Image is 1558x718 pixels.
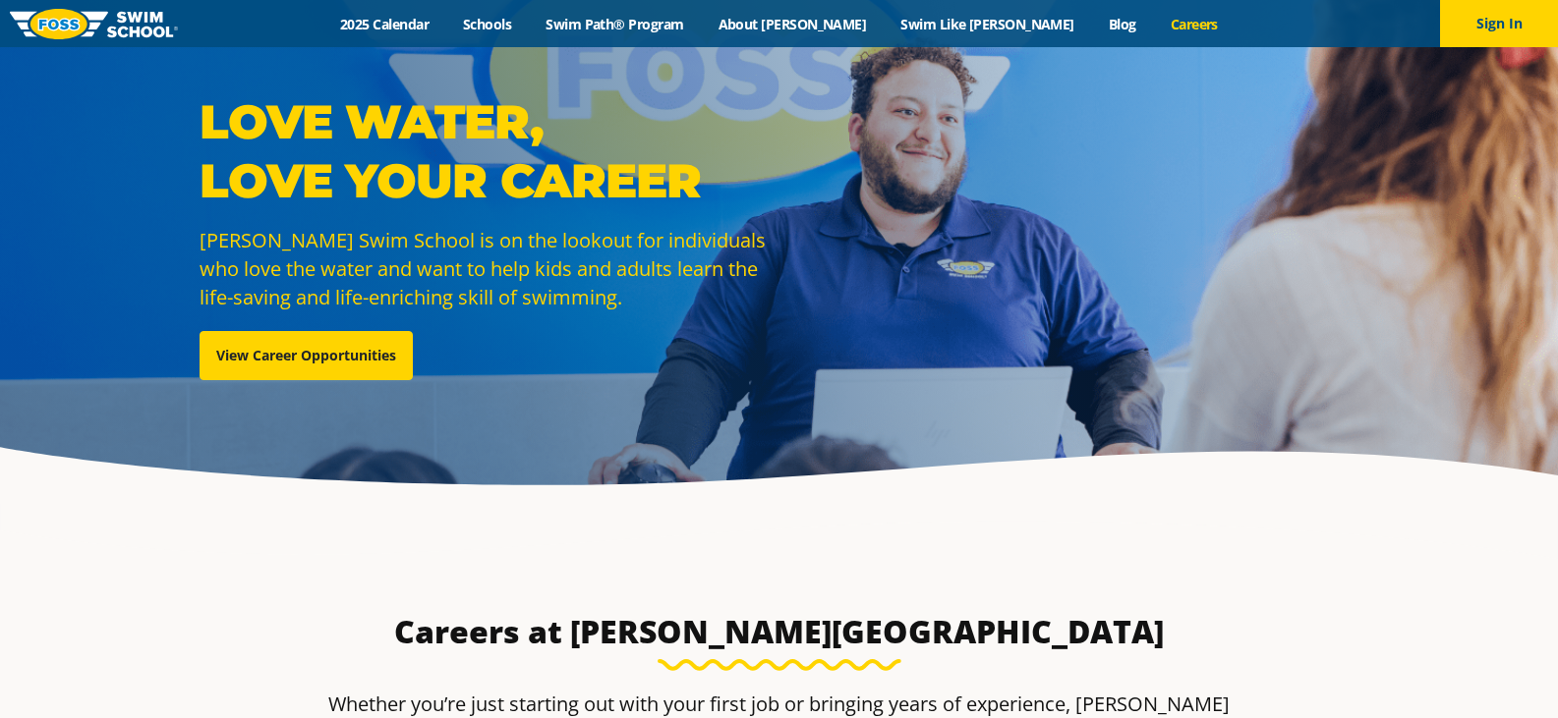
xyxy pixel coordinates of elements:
img: FOSS Swim School Logo [10,9,178,39]
a: Swim Path® Program [529,15,701,33]
p: Love Water, Love Your Career [200,92,770,210]
a: About [PERSON_NAME] [701,15,884,33]
a: View Career Opportunities [200,331,413,380]
a: Schools [446,15,529,33]
h3: Careers at [PERSON_NAME][GEOGRAPHIC_DATA] [316,612,1243,651]
a: Blog [1091,15,1153,33]
a: Careers [1153,15,1235,33]
span: [PERSON_NAME] Swim School is on the lookout for individuals who love the water and want to help k... [200,227,766,310]
a: 2025 Calendar [323,15,446,33]
a: Swim Like [PERSON_NAME] [884,15,1092,33]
